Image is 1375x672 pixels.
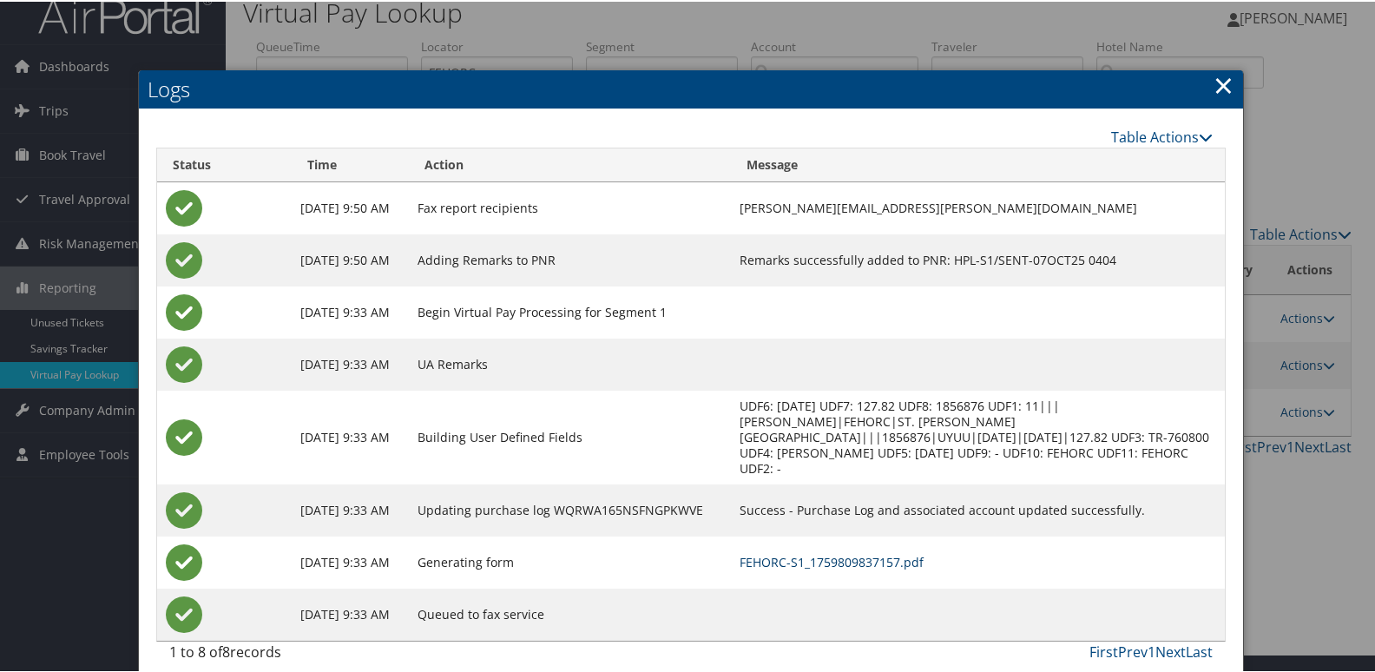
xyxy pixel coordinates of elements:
[292,181,409,233] td: [DATE] 9:50 AM
[139,69,1243,107] h2: Logs
[409,147,731,181] th: Action: activate to sort column ascending
[1186,641,1213,660] a: Last
[292,587,409,639] td: [DATE] 9:33 AM
[1214,66,1234,101] a: Close
[1089,641,1118,660] a: First
[169,640,411,669] div: 1 to 8 of records
[731,233,1224,285] td: Remarks successfully added to PNR: HPL-S1/SENT-07OCT25 0404
[1148,641,1155,660] a: 1
[292,483,409,535] td: [DATE] 9:33 AM
[292,389,409,483] td: [DATE] 9:33 AM
[731,147,1224,181] th: Message: activate to sort column ascending
[409,483,731,535] td: Updating purchase log WQRWA165NSFNGPKWVE
[157,147,292,181] th: Status: activate to sort column ascending
[409,285,731,337] td: Begin Virtual Pay Processing for Segment 1
[409,181,731,233] td: Fax report recipients
[292,233,409,285] td: [DATE] 9:50 AM
[292,285,409,337] td: [DATE] 9:33 AM
[409,587,731,639] td: Queued to fax service
[292,535,409,587] td: [DATE] 9:33 AM
[731,483,1224,535] td: Success - Purchase Log and associated account updated successfully.
[409,389,731,483] td: Building User Defined Fields
[409,233,731,285] td: Adding Remarks to PNR
[740,552,924,569] a: FEHORC-S1_1759809837157.pdf
[731,181,1224,233] td: [PERSON_NAME][EMAIL_ADDRESS][PERSON_NAME][DOMAIN_NAME]
[409,535,731,587] td: Generating form
[1155,641,1186,660] a: Next
[731,389,1224,483] td: UDF6: [DATE] UDF7: 127.82 UDF8: 1856876 UDF1: 11|||[PERSON_NAME]|FEHORC|ST. [PERSON_NAME][GEOGRAP...
[292,147,409,181] th: Time: activate to sort column ascending
[292,337,409,389] td: [DATE] 9:33 AM
[1118,641,1148,660] a: Prev
[409,337,731,389] td: UA Remarks
[222,641,230,660] span: 8
[1111,126,1213,145] a: Table Actions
